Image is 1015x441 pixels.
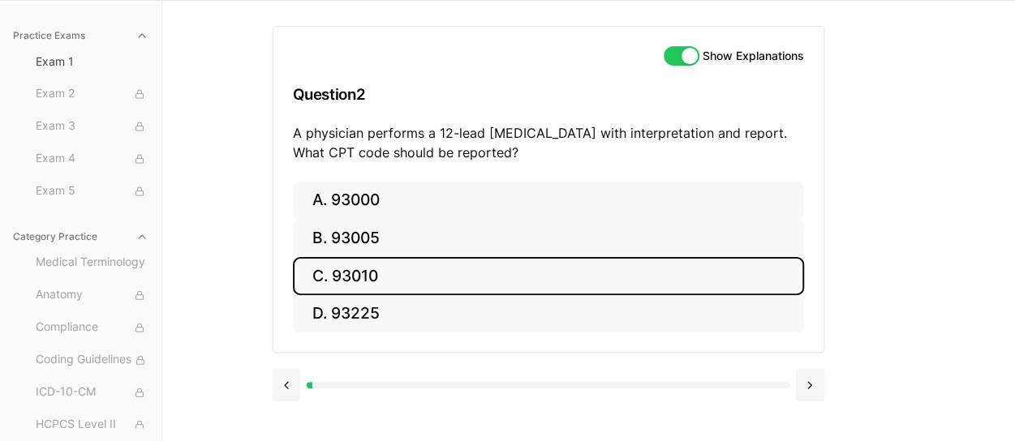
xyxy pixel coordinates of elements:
[29,146,155,172] button: Exam 4
[6,224,155,250] button: Category Practice
[36,383,148,401] span: ICD-10-CM
[293,220,804,258] button: B. 93005
[29,250,155,276] button: Medical Terminology
[29,282,155,308] button: Anatomy
[293,257,804,295] button: C. 93010
[29,49,155,75] button: Exam 1
[6,23,155,49] button: Practice Exams
[29,178,155,204] button: Exam 5
[703,50,804,62] label: Show Explanations
[293,123,804,162] p: A physician performs a 12-lead [MEDICAL_DATA] with interpretation and report. What CPT code shoul...
[36,286,148,304] span: Anatomy
[36,182,148,200] span: Exam 5
[29,379,155,405] button: ICD-10-CM
[29,113,155,139] button: Exam 3
[36,118,148,135] span: Exam 3
[293,71,804,118] h3: Question 2
[36,150,148,168] span: Exam 4
[29,412,155,438] button: HCPCS Level II
[36,54,148,70] span: Exam 1
[293,182,804,220] button: A. 93000
[36,319,148,336] span: Compliance
[36,351,148,369] span: Coding Guidelines
[36,254,148,272] span: Medical Terminology
[29,315,155,340] button: Compliance
[36,85,148,103] span: Exam 2
[293,295,804,333] button: D. 93225
[29,81,155,107] button: Exam 2
[36,416,148,434] span: HCPCS Level II
[29,347,155,373] button: Coding Guidelines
